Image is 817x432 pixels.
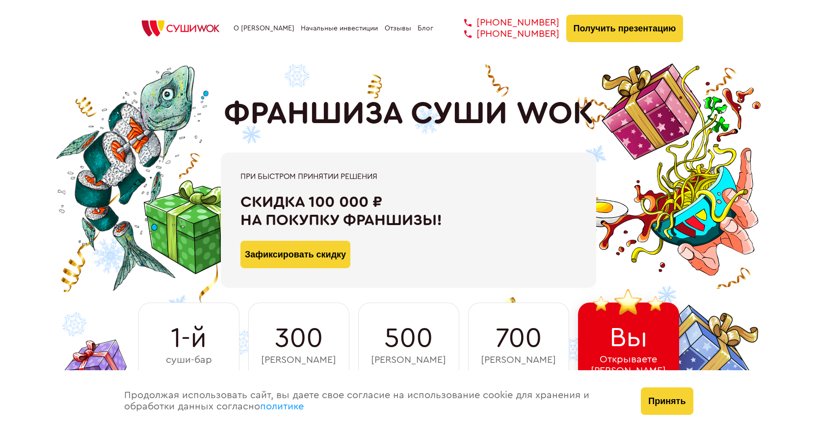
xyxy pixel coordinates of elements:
button: Принять [641,387,693,415]
span: 700 [496,323,542,354]
span: 1-й [171,323,207,354]
div: При быстром принятии решения [240,172,577,181]
span: Открываете [PERSON_NAME] [591,354,666,377]
button: Получить презентацию [566,15,684,42]
span: Вы [609,322,648,354]
span: 300 [275,323,323,354]
a: политике [260,402,304,411]
button: Зафиксировать скидку [240,241,350,268]
span: [PERSON_NAME] [481,355,556,366]
span: [PERSON_NAME] [261,355,336,366]
div: Продолжая использовать сайт, вы даете свое согласие на использование cookie для хранения и обрабо... [114,370,632,432]
span: суши-бар [166,355,212,366]
a: Начальные инвестиции [301,25,378,32]
h1: ФРАНШИЗА СУШИ WOK [224,96,594,132]
a: Блог [418,25,433,32]
a: [PHONE_NUMBER] [449,28,559,40]
a: Отзывы [385,25,411,32]
img: СУШИWOK [134,18,227,39]
span: [PERSON_NAME] [371,355,446,366]
span: 500 [384,323,433,354]
a: [PHONE_NUMBER] [449,17,559,28]
a: О [PERSON_NAME] [234,25,294,32]
div: Скидка 100 000 ₽ на покупку франшизы! [240,193,577,229]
